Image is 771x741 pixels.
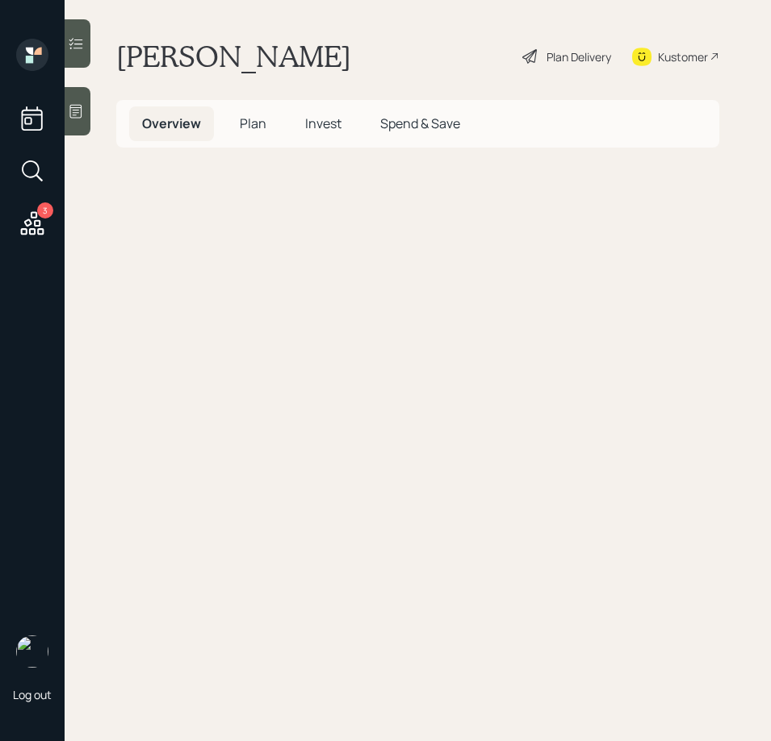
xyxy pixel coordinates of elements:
img: sami-boghos-headshot.png [16,635,48,668]
span: Invest [305,114,342,132]
div: 3 [37,202,53,219]
div: Kustomer [658,48,708,65]
div: Log out [13,687,52,702]
div: Plan Delivery [547,48,611,65]
span: Plan [240,114,266,132]
span: Overview [142,114,201,132]
h1: [PERSON_NAME] [116,39,351,74]
span: Spend & Save [380,114,460,132]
